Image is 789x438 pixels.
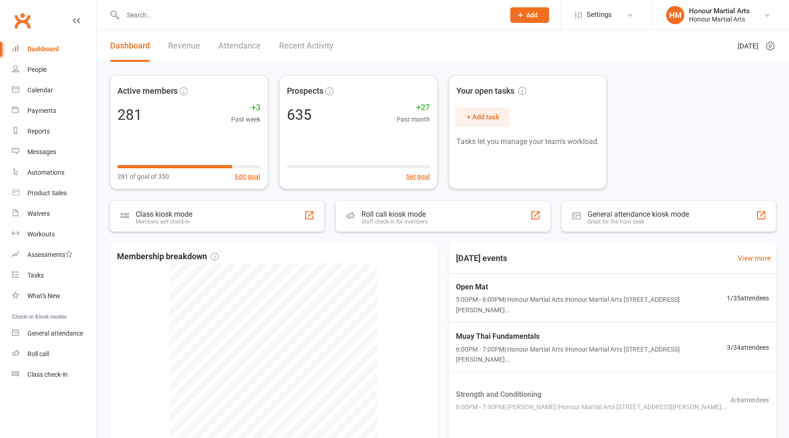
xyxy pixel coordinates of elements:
[361,210,428,219] div: Roll call kiosk mode
[12,142,96,162] a: Messages
[526,11,538,19] span: Add
[361,219,428,225] div: Staff check-in for members
[406,171,430,182] button: Set goal
[510,7,549,23] button: Add
[218,30,261,62] a: Attendance
[27,210,50,217] div: Waivers
[27,45,59,53] div: Dashboard
[12,162,96,183] a: Automations
[397,101,430,114] span: +27
[168,30,200,62] a: Revenue
[12,224,96,245] a: Workouts
[27,292,60,299] div: What's New
[727,342,769,353] span: 3 / 34 attendees
[738,41,758,52] span: [DATE]
[27,148,56,155] div: Messages
[287,85,323,98] span: Prospects
[456,402,727,412] span: 6:00PM - 7:00PM | [PERSON_NAME] | Honour Martial Arts [STREET_ADDRESS][PERSON_NAME]...
[456,294,727,315] span: 5:00PM - 6:00PM | Honour Martial Arts | Honour Martial Arts [STREET_ADDRESS][PERSON_NAME]...
[12,121,96,142] a: Reports
[666,6,684,24] div: HM
[27,230,55,238] div: Workouts
[117,250,219,263] span: Membership breakdown
[12,286,96,306] a: What's New
[27,66,47,73] div: People
[12,265,96,286] a: Tasks
[235,171,260,182] button: Edit goal
[12,203,96,224] a: Waivers
[27,272,44,279] div: Tasks
[11,9,34,32] a: Clubworx
[12,183,96,203] a: Product Sales
[287,107,312,122] div: 635
[12,39,96,59] a: Dashboard
[456,331,727,342] span: Muay Thai Fundamentals
[12,80,96,101] a: Calendar
[231,114,260,124] span: Past week
[27,371,68,378] div: Class check-in
[456,388,727,400] span: Strength and Conditioning
[727,293,769,303] span: 1 / 35 attendees
[731,395,769,405] span: 4 / 6 attendees
[110,30,150,62] a: Dashboard
[456,344,727,365] span: 6:00PM - 7:00PM | Honour Martial Arts | Honour Martial Arts [STREET_ADDRESS][PERSON_NAME]...
[689,15,750,23] div: Honour Martial Arts
[588,219,689,225] div: Great for the front desk
[136,210,192,219] div: Class kiosk mode
[120,9,498,21] input: Search...
[689,7,750,15] div: Honour Martial Arts
[27,169,64,176] div: Automations
[27,350,49,358] div: Roll call
[231,101,260,114] span: +3
[397,114,430,124] span: Past month
[27,189,67,197] div: Product Sales
[117,107,142,122] div: 281
[449,250,514,267] h3: [DATE] events
[27,86,53,94] div: Calendar
[27,107,56,114] div: Payments
[27,330,83,337] div: General attendance
[27,251,73,258] div: Assessments
[738,253,771,264] a: View more
[117,171,169,182] span: 281 of goal of 350
[12,245,96,265] a: Assessments
[12,101,96,121] a: Payments
[136,219,192,225] div: Members self check-in
[27,128,50,135] div: Reports
[588,210,689,219] div: General attendance kiosk mode
[456,107,510,127] button: + Add task
[279,30,334,62] a: Recent Activity
[12,59,96,80] a: People
[12,344,96,364] a: Roll call
[587,5,612,25] span: Settings
[456,136,599,148] p: Tasks let you manage your team's workload.
[456,85,526,98] span: Your open tasks
[117,85,178,98] span: Active members
[456,281,727,293] span: Open Mat
[12,323,96,344] a: General attendance kiosk mode
[12,364,96,385] a: Class kiosk mode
